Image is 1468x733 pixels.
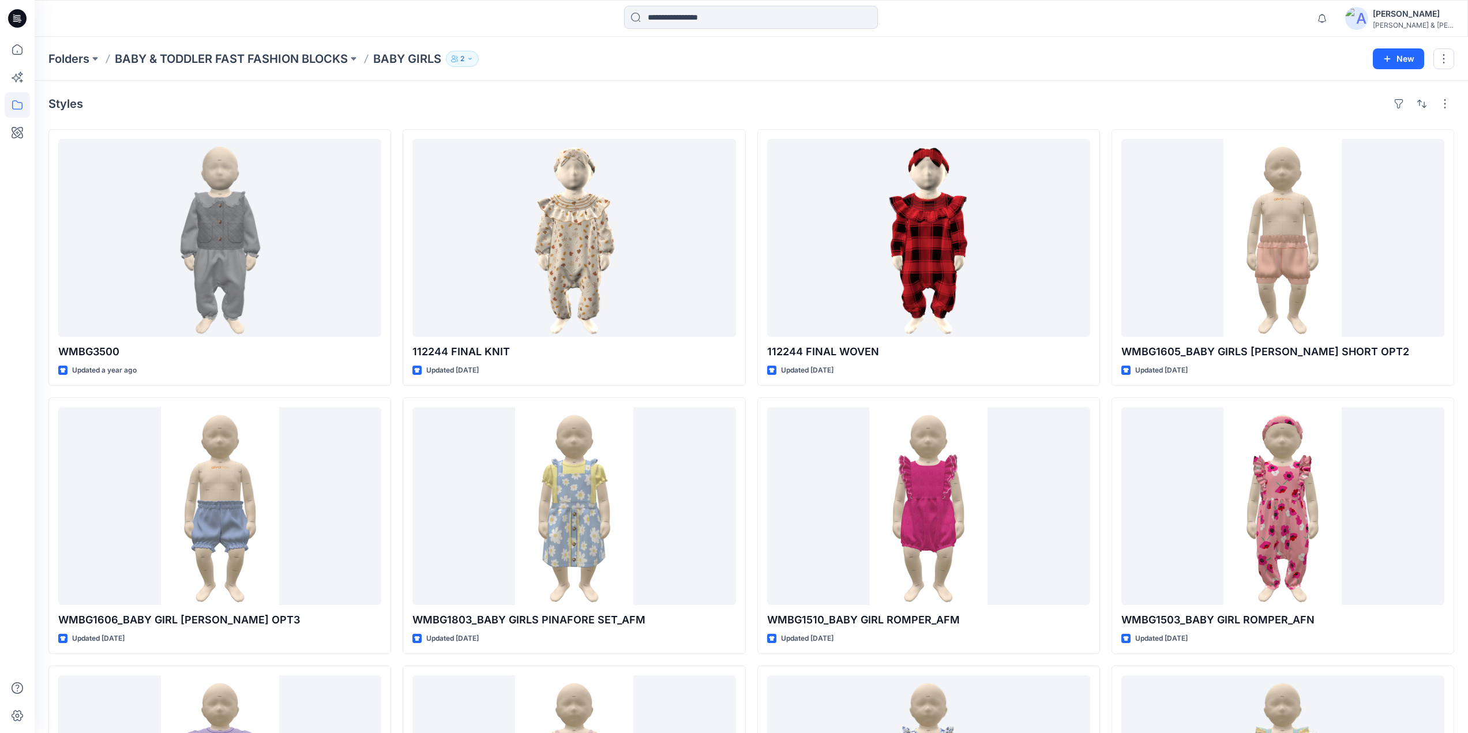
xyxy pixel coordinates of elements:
[426,633,479,645] p: Updated [DATE]
[58,344,381,360] p: WMBG3500
[767,139,1090,337] a: 112244 FINAL WOVEN
[1135,633,1188,645] p: Updated [DATE]
[1135,364,1188,377] p: Updated [DATE]
[1121,139,1444,337] a: WMBG1605_BABY GIRLS BLOOMER SHORT OPT2
[446,51,479,67] button: 2
[426,364,479,377] p: Updated [DATE]
[767,407,1090,605] a: WMBG1510_BABY GIRL ROMPER_AFM
[412,139,735,337] a: 112244 FINAL KNIT
[72,364,137,377] p: Updated a year ago
[767,344,1090,360] p: 112244 FINAL WOVEN
[1373,7,1454,21] div: [PERSON_NAME]
[460,52,464,65] p: 2
[58,139,381,337] a: WMBG3500
[1121,612,1444,628] p: WMBG1503_BABY GIRL ROMPER_AFN
[412,612,735,628] p: WMBG1803_BABY GIRLS PINAFORE SET_AFM
[1373,21,1454,29] div: [PERSON_NAME] & [PERSON_NAME]
[115,51,348,67] a: BABY & TODDLER FAST FASHION BLOCKS
[48,97,83,111] h4: Styles
[1345,7,1368,30] img: avatar
[412,407,735,605] a: WMBG1803_BABY GIRLS PINAFORE SET_AFM
[412,344,735,360] p: 112244 FINAL KNIT
[1373,48,1424,69] button: New
[1121,344,1444,360] p: WMBG1605_BABY GIRLS [PERSON_NAME] SHORT OPT2
[781,364,834,377] p: Updated [DATE]
[1121,407,1444,605] a: WMBG1503_BABY GIRL ROMPER_AFN
[781,633,834,645] p: Updated [DATE]
[373,51,441,67] p: BABY GIRLS
[58,407,381,605] a: WMBG1606_BABY GIRL BLOOMER OPT3
[48,51,89,67] a: Folders
[58,612,381,628] p: WMBG1606_BABY GIRL [PERSON_NAME] OPT3
[72,633,125,645] p: Updated [DATE]
[767,612,1090,628] p: WMBG1510_BABY GIRL ROMPER_AFM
